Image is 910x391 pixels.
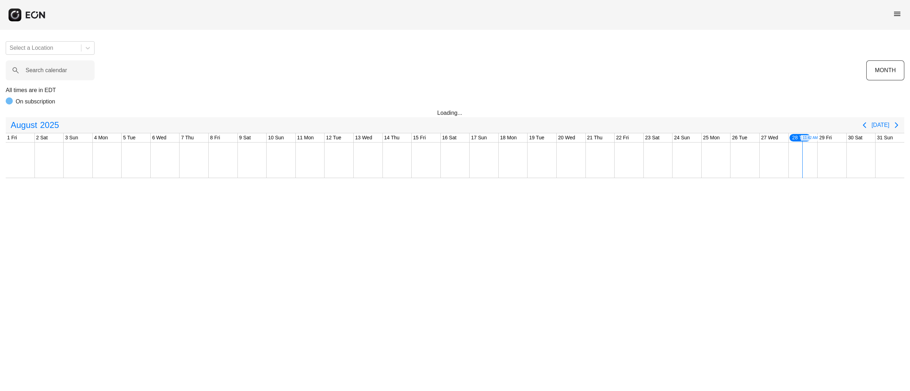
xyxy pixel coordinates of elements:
[383,133,401,142] div: 14 Thu
[876,133,894,142] div: 31 Sun
[847,133,864,142] div: 30 Sat
[39,118,60,132] span: 2025
[6,118,63,132] button: August2025
[872,119,889,132] button: [DATE]
[557,133,577,142] div: 20 Wed
[26,66,67,75] label: Search calendar
[866,60,904,80] button: MONTH
[93,133,109,142] div: 4 Mon
[615,133,630,142] div: 22 Fri
[893,10,901,18] span: menu
[238,133,252,142] div: 9 Sat
[9,118,39,132] span: August
[180,133,195,142] div: 7 Thu
[760,133,780,142] div: 27 Wed
[889,118,904,132] button: Next page
[35,133,49,142] div: 2 Sat
[499,133,518,142] div: 18 Mon
[437,109,473,117] div: Loading...
[586,133,604,142] div: 21 Thu
[412,133,427,142] div: 15 Fri
[673,133,691,142] div: 24 Sun
[16,97,55,106] p: On subscription
[470,133,488,142] div: 17 Sun
[702,133,721,142] div: 25 Mon
[209,133,221,142] div: 8 Fri
[122,133,137,142] div: 5 Tue
[325,133,343,142] div: 12 Tue
[354,133,374,142] div: 13 Wed
[818,133,833,142] div: 29 Fri
[789,133,811,142] div: 28 Thu
[296,133,315,142] div: 11 Mon
[528,133,546,142] div: 19 Tue
[6,86,904,95] p: All times are in EDT
[151,133,168,142] div: 6 Wed
[857,118,872,132] button: Previous page
[644,133,661,142] div: 23 Sat
[730,133,749,142] div: 26 Tue
[267,133,285,142] div: 10 Sun
[441,133,458,142] div: 16 Sat
[6,133,18,142] div: 1 Fri
[64,133,80,142] div: 3 Sun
